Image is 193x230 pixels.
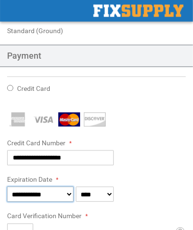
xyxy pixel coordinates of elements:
a: store logo [93,5,184,17]
div: Standard (Ground) [7,26,186,35]
span: Expiration Date [7,176,52,184]
img: Fix Industrial Supply [93,5,184,17]
span: Credit Card [17,85,50,93]
img: MasterCard [58,113,80,127]
span: Credit Card Number [7,140,65,147]
img: American Express [7,113,29,127]
img: Visa [33,113,55,127]
img: Discover [84,113,106,127]
span: Card Verification Number [7,212,82,220]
